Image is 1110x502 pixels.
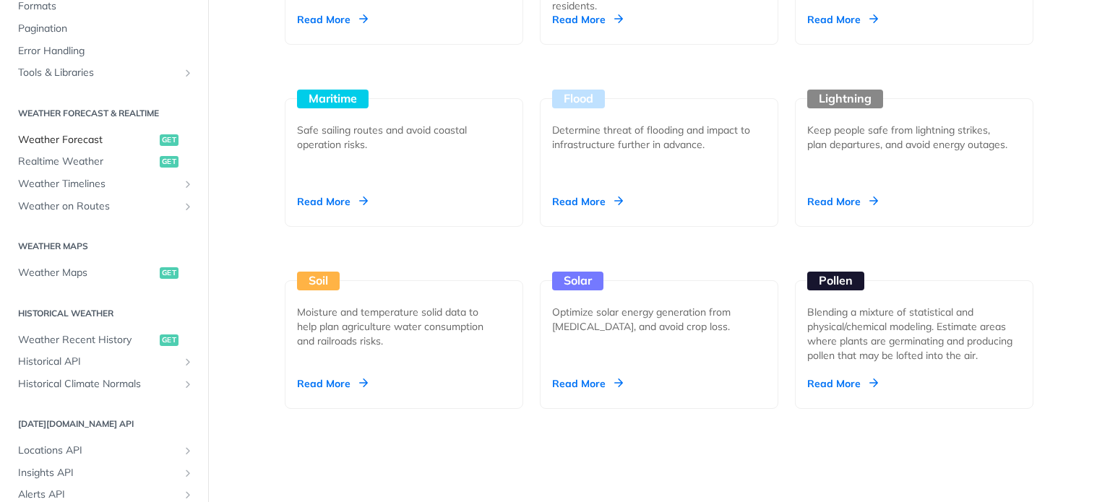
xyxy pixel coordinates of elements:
[297,90,369,108] div: Maritime
[297,376,368,391] div: Read More
[297,194,368,209] div: Read More
[11,40,197,62] a: Error Handling
[182,178,194,190] button: Show subpages for Weather Timelines
[182,467,194,479] button: Show subpages for Insights API
[18,199,178,214] span: Weather on Routes
[11,307,197,320] h2: Historical Weather
[11,151,197,173] a: Realtime Weatherget
[18,155,156,169] span: Realtime Weather
[18,466,178,480] span: Insights API
[11,462,197,484] a: Insights APIShow subpages for Insights API
[18,488,178,502] span: Alerts API
[11,107,197,120] h2: Weather Forecast & realtime
[18,443,178,458] span: Locations API
[160,156,178,168] span: get
[11,440,197,462] a: Locations APIShow subpages for Locations API
[297,12,368,27] div: Read More
[807,272,864,290] div: Pollen
[11,18,197,40] a: Pagination
[297,305,499,348] div: Moisture and temperature solid data to help plan agriculture water consumption and railroads risks.
[279,45,529,227] a: Maritime Safe sailing routes and avoid coastal operation risks. Read More
[11,351,197,373] a: Historical APIShow subpages for Historical API
[18,266,156,280] span: Weather Maps
[789,45,1039,227] a: Lightning Keep people safe from lightning strikes, plan departures, and avoid energy outages. Rea...
[18,333,156,347] span: Weather Recent History
[182,201,194,212] button: Show subpages for Weather on Routes
[160,134,178,146] span: get
[552,12,623,27] div: Read More
[11,329,197,351] a: Weather Recent Historyget
[789,227,1039,409] a: Pollen Blending a mixture of statistical and physical/chemical modeling. Estimate areas where pla...
[807,376,878,391] div: Read More
[552,305,754,334] div: Optimize solar energy generation from [MEDICAL_DATA], and avoid crop loss.
[807,194,878,209] div: Read More
[552,272,603,290] div: Solar
[11,240,197,253] h2: Weather Maps
[18,355,178,369] span: Historical API
[182,67,194,79] button: Show subpages for Tools & Libraries
[552,194,623,209] div: Read More
[18,66,178,80] span: Tools & Libraries
[11,417,197,430] h2: [DATE][DOMAIN_NAME] API
[807,123,1010,152] div: Keep people safe from lightning strikes, plan departures, and avoid energy outages.
[552,123,754,152] div: Determine threat of flooding and impact to infrastructure further in advance.
[11,173,197,195] a: Weather TimelinesShow subpages for Weather Timelines
[534,227,784,409] a: Solar Optimize solar energy generation from [MEDICAL_DATA], and avoid crop loss. Read More
[534,45,784,227] a: Flood Determine threat of flooding and impact to infrastructure further in advance. Read More
[182,445,194,456] button: Show subpages for Locations API
[807,12,878,27] div: Read More
[18,377,178,391] span: Historical Climate Normals
[18,22,194,36] span: Pagination
[279,227,529,409] a: Soil Moisture and temperature solid data to help plan agriculture water consumption and railroads...
[297,123,499,152] div: Safe sailing routes and avoid coastal operation risks.
[182,356,194,368] button: Show subpages for Historical API
[11,373,197,395] a: Historical Climate NormalsShow subpages for Historical Climate Normals
[182,489,194,501] button: Show subpages for Alerts API
[11,62,197,84] a: Tools & LibrariesShow subpages for Tools & Libraries
[807,90,883,108] div: Lightning
[11,262,197,284] a: Weather Mapsget
[552,376,623,391] div: Read More
[11,196,197,217] a: Weather on RoutesShow subpages for Weather on Routes
[807,305,1021,363] div: Blending a mixture of statistical and physical/chemical modeling. Estimate areas where plants are...
[18,133,156,147] span: Weather Forecast
[160,334,178,346] span: get
[297,272,340,290] div: Soil
[11,129,197,151] a: Weather Forecastget
[18,177,178,191] span: Weather Timelines
[552,90,605,108] div: Flood
[182,378,194,390] button: Show subpages for Historical Climate Normals
[160,267,178,279] span: get
[18,44,194,59] span: Error Handling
